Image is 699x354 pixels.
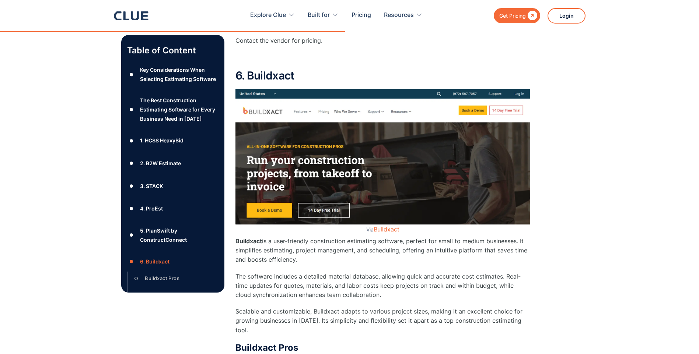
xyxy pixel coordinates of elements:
[127,65,219,84] a: ●Key Considerations When Selecting Estimating Software
[494,8,540,23] a: Get Pricing
[132,273,213,284] a: ○Buildxact Pros
[127,135,219,146] a: ●1. HCSS HeavyBid
[308,4,339,27] div: Built for
[127,104,136,115] div: ●
[127,96,219,124] a: ●The Best Construction Estimating Software for Every Business Need in [DATE]
[127,256,136,267] div: ●
[140,257,169,266] div: 6. Buildxact
[127,135,136,146] div: ●
[235,272,530,300] p: The software includes a detailed material database, allowing quick and accurate cost estimates. R...
[384,4,414,27] div: Resources
[140,65,218,84] div: Key Considerations When Selecting Estimating Software
[140,159,181,168] div: 2. B2W Estimate
[145,290,195,300] div: Buildxact Limitations
[140,204,163,213] div: 4. ProEst
[499,11,526,20] div: Get Pricing
[235,226,530,233] figcaption: Via
[140,181,163,191] div: 3. STACK
[132,290,213,301] a: ○Buildxact Limitations
[250,4,295,27] div: Explore Clue
[548,8,586,24] a: Login
[308,4,330,27] div: Built for
[145,274,179,283] div: Buildxact Pros
[127,45,219,56] p: Table of Content
[235,70,530,82] h2: 6. Buildxact
[127,180,136,191] div: ●
[127,203,219,214] a: ●4. ProEst
[127,69,136,80] div: ●
[127,256,219,267] a: ●6. Buildxact
[235,237,262,245] strong: Buildxact
[132,290,141,301] div: ○
[384,4,423,27] div: Resources
[250,4,286,27] div: Explore Clue
[140,226,218,244] div: 5. PlanSwift by ConstructConnect
[374,226,399,233] a: Buildxact
[526,11,537,20] div: 
[352,4,371,27] a: Pricing
[140,96,218,124] div: The Best Construction Estimating Software for Every Business Need in [DATE]
[127,203,136,214] div: ●
[127,158,136,169] div: ●
[235,36,530,45] p: Contact the vendor for pricing.
[132,273,141,284] div: ○
[127,230,136,241] div: ●
[235,342,530,353] h3: Buildxact Pros
[235,53,530,62] p: ‍
[127,158,219,169] a: ●2. B2W Estimate
[127,226,219,244] a: ●5. PlanSwift by ConstructConnect
[235,307,530,335] p: Scalable and customizable, Buildxact adapts to various project sizes, making it an excellent choi...
[235,237,530,265] p: is a user-friendly construction estimating software, perfect for small to medium businesses. It s...
[140,136,184,145] div: 1. HCSS HeavyBid
[127,180,219,191] a: ●3. STACK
